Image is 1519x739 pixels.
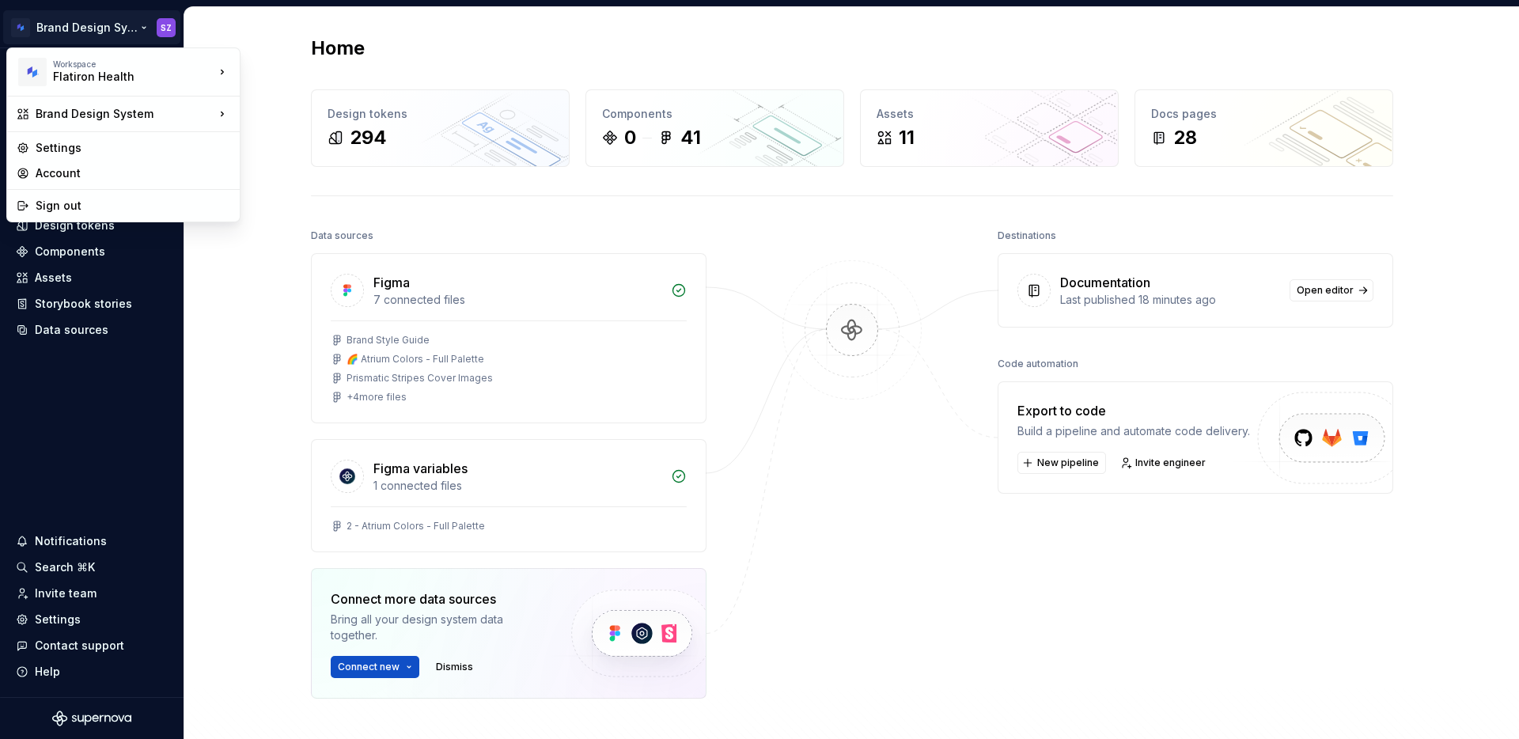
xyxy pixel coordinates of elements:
[18,58,47,86] img: d4286e81-bf2d-465c-b469-1298f2b8eabd.png
[36,106,214,122] div: Brand Design System
[36,140,230,156] div: Settings
[53,69,188,85] div: Flatiron Health
[36,198,230,214] div: Sign out
[53,59,214,69] div: Workspace
[36,165,230,181] div: Account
